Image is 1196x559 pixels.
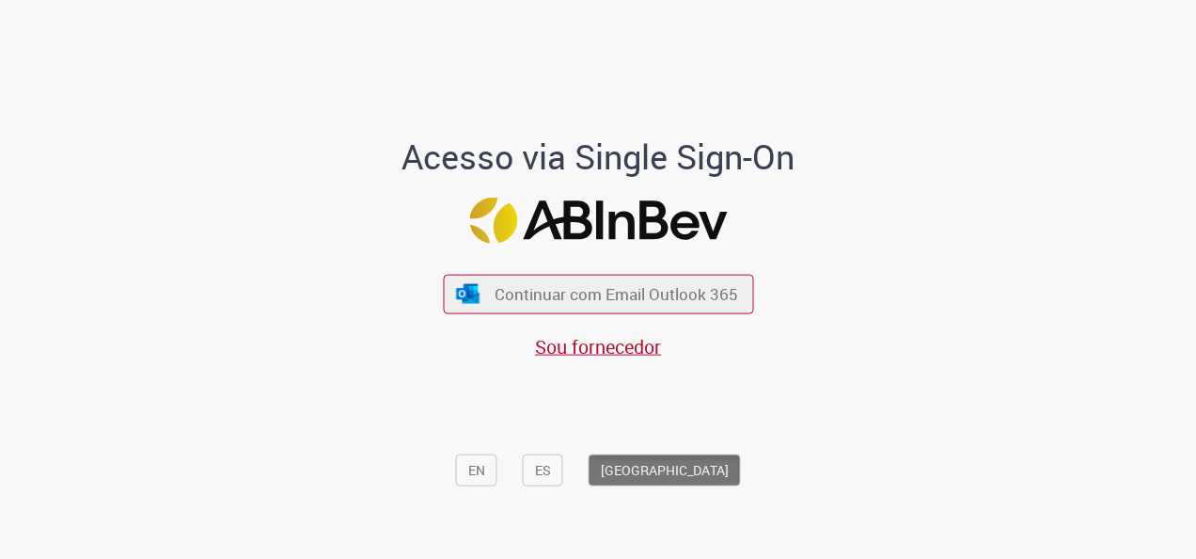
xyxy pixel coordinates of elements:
[338,137,859,175] h1: Acesso via Single Sign-On
[456,454,497,486] button: EN
[523,454,563,486] button: ES
[535,333,661,359] a: Sou fornecedor
[443,275,753,313] button: ícone Azure/Microsoft 360 Continuar com Email Outlook 365
[455,283,481,303] img: ícone Azure/Microsoft 360
[589,454,741,486] button: [GEOGRAPHIC_DATA]
[495,283,738,305] span: Continuar com Email Outlook 365
[469,198,727,244] img: Logo ABInBev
